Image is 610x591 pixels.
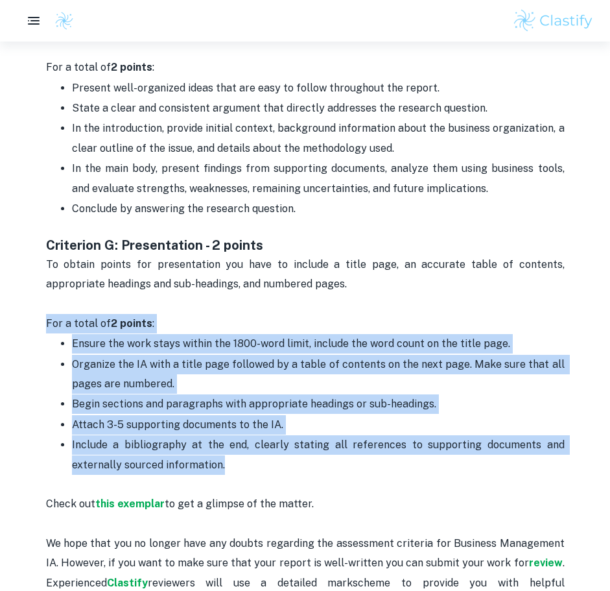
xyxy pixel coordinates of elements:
span: Attach 3-5 supporting documents to the IA. [72,418,283,431]
img: Clastify logo [54,11,74,30]
img: Clastify logo [512,8,594,34]
a: this exemplar [95,498,165,510]
span: Include a bibliography at the end, clearly stating all references to supporting documents and ext... [72,439,567,470]
span: For a total of : [46,61,154,73]
strong: Criterion G: Presentation - 2 points [46,237,263,253]
a: Clastify logo [47,11,74,30]
span: In the introduction, provide initial context, background information about the business organizat... [72,122,567,154]
span: Conclude by answering the research question. [72,202,296,215]
a: Clastify [107,577,148,589]
span: to get a glimpse of the matter. [165,498,314,510]
span: Present well-organized ideas that are easy to follow throughout the report. [72,82,440,94]
span: Check out [46,498,95,510]
span: Ensure the work stays within the 1800-word limit, include the word count on the title page. [72,337,510,350]
span: Begin sections and paragraphs with appropriate headings or sub-headings. [72,398,436,410]
a: review [529,557,563,569]
span: To obtain points for presentation you have to include a title page, an accurate table of contents... [46,258,567,290]
span: For a total of : [46,317,154,330]
span: In the main body, present findings from supporting documents, analyze them using business tools, ... [72,162,567,194]
span: Organize the IA with a title page followed by a table of contents on the next page. Make sure tha... [72,358,567,390]
strong: 2 points [111,317,152,330]
span: State a clear and consistent argument that directly addresses the research question. [72,102,487,114]
strong: 2 points [111,61,152,73]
